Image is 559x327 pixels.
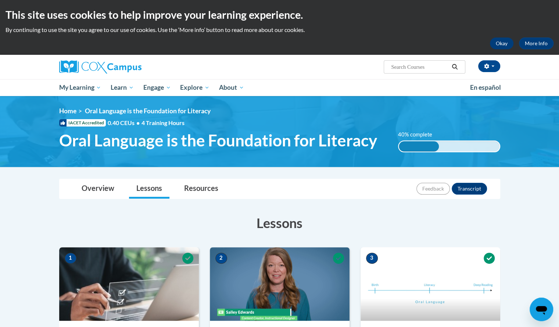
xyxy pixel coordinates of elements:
[416,183,450,195] button: Feedback
[390,63,449,71] input: Search Courses
[210,247,350,321] img: Course Image
[59,60,199,74] a: Cox Campus
[59,247,199,321] img: Course Image
[478,60,500,72] button: Account Settings
[74,179,122,199] a: Overview
[111,83,134,92] span: Learn
[136,119,140,126] span: •
[129,179,169,199] a: Lessons
[470,83,501,91] span: En español
[519,38,553,49] a: More Info
[399,141,439,152] div: 40% complete
[449,63,460,71] button: Search
[143,83,171,92] span: Engage
[59,119,106,127] span: IACET Accredited
[139,79,176,96] a: Engage
[48,79,511,96] div: Main menu
[398,131,440,139] label: 40% complete
[180,83,209,92] span: Explore
[6,26,553,34] p: By continuing to use the site you agree to our use of cookies. Use the ‘More info’ button to read...
[59,107,76,115] a: Home
[465,80,506,95] a: En español
[175,79,214,96] a: Explore
[214,79,249,96] a: About
[59,60,141,74] img: Cox Campus
[452,183,487,195] button: Transcript
[59,214,500,232] h3: Lessons
[219,83,244,92] span: About
[141,119,184,126] span: 4 Training Hours
[54,79,106,96] a: My Learning
[108,119,141,127] span: 0.40 CEUs
[6,7,553,22] h2: This site uses cookies to help improve your learning experience.
[530,298,553,321] iframe: Button to launch messaging window
[490,38,513,49] button: Okay
[85,107,211,115] span: Oral Language is the Foundation for Literacy
[59,83,101,92] span: My Learning
[361,247,500,321] img: Course Image
[215,253,227,264] span: 2
[65,253,76,264] span: 1
[366,253,378,264] span: 3
[59,131,377,150] span: Oral Language is the Foundation for Literacy
[177,179,226,199] a: Resources
[106,79,139,96] a: Learn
